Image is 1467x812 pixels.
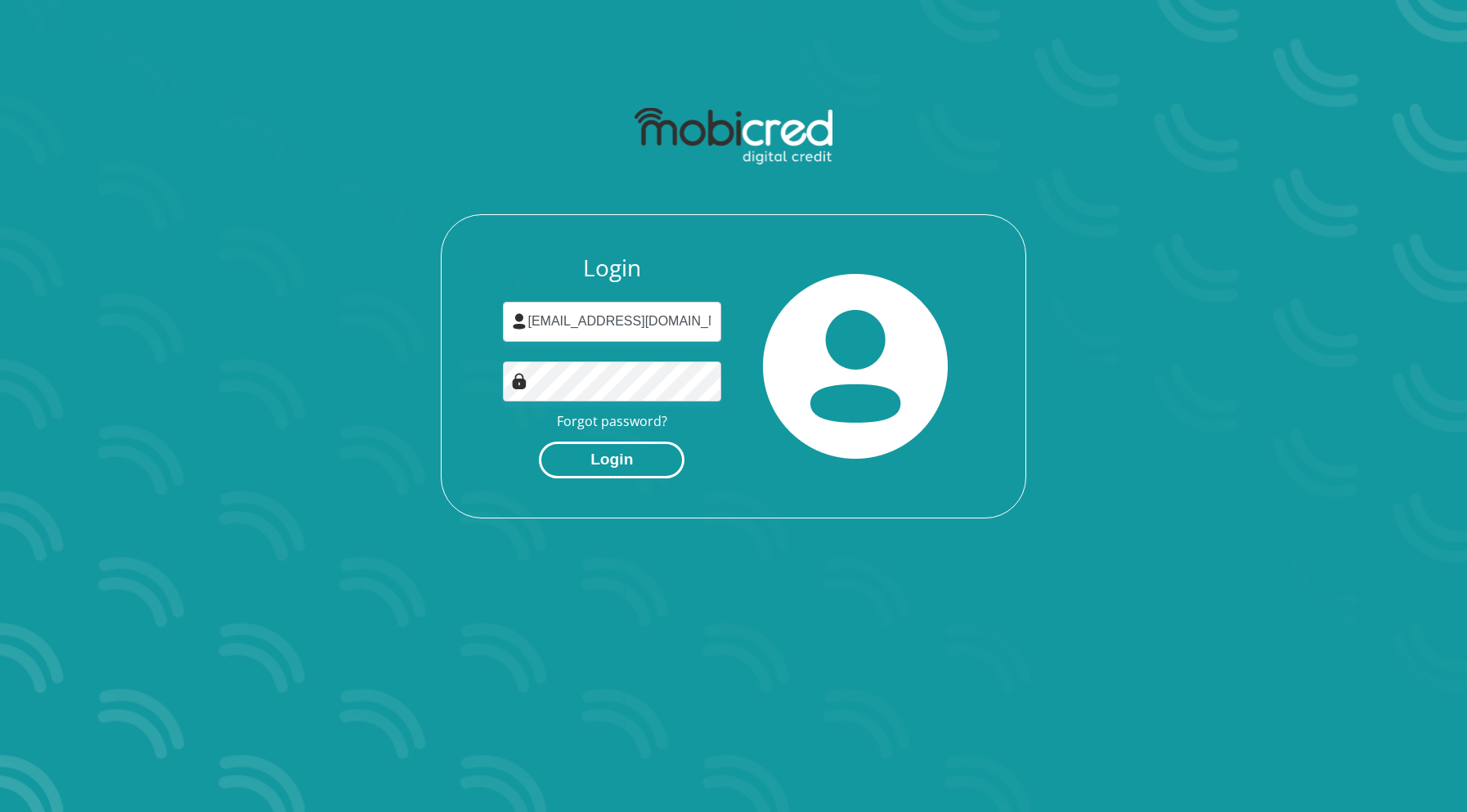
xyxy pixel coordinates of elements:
input: Username [503,302,722,342]
button: Login [539,442,684,478]
h3: Login [503,254,722,282]
img: mobicred logo [635,108,832,165]
img: Image [511,373,527,389]
img: user-icon image [511,313,527,330]
a: Forgot password? [557,412,667,430]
